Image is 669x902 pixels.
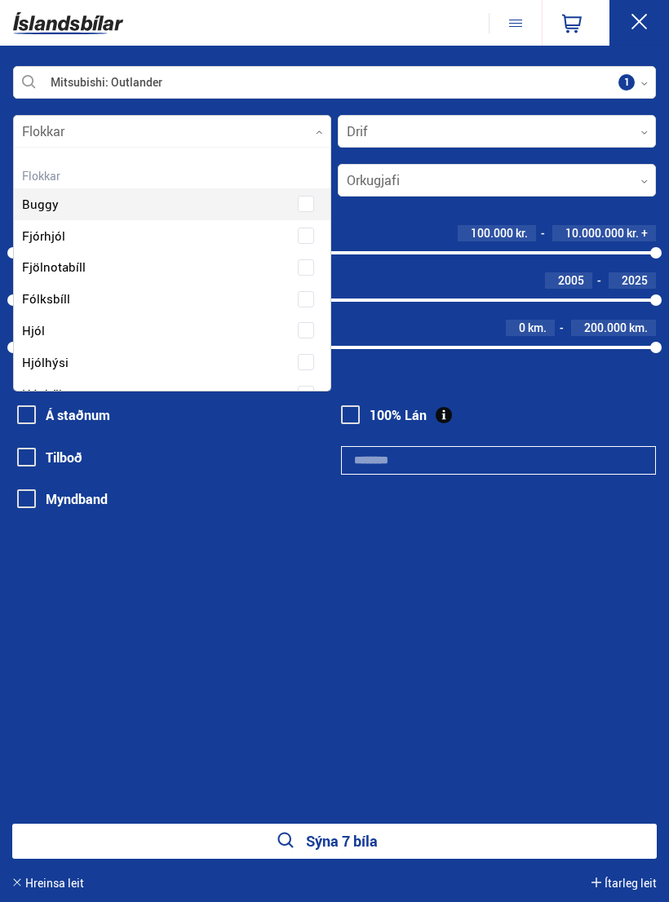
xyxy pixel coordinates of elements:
span: kr. [627,227,639,240]
span: 100.000 [471,225,513,241]
label: 100% Lán [341,408,427,422]
span: km. [528,321,547,334]
img: G0Ugv5HjCgRt.svg [13,6,123,41]
button: Ítarleg leit [591,877,657,890]
span: Húsbíll [22,382,62,406]
button: Opna LiveChat spjallviðmót [13,7,62,55]
button: Sýna 7 bíla [12,824,657,859]
label: Tilboð [17,450,82,465]
span: + [641,227,648,240]
span: Hjólhýsi [22,351,69,374]
span: kr. [516,227,528,240]
span: Fjórhjól [22,224,65,248]
span: Hjól [22,319,45,343]
span: km. [629,321,648,334]
span: 200.000 [584,320,627,335]
span: 2025 [622,272,648,288]
span: Fólksbíll [22,287,70,311]
span: Fjölnotabíll [22,255,86,279]
span: Buggy [22,192,59,216]
button: Hreinsa leit [12,877,84,890]
label: Á staðnum [17,408,110,422]
label: Myndband [17,492,108,506]
span: 10.000.000 [565,225,624,241]
span: 2005 [558,272,584,288]
span: 0 [519,320,525,335]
